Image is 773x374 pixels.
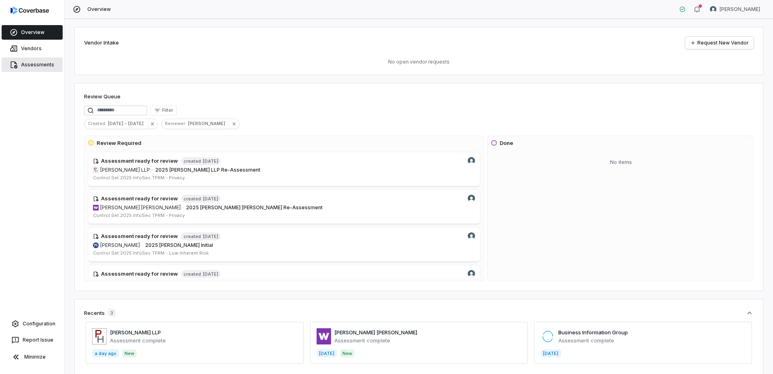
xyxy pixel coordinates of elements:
[88,227,480,261] a: Curtis Nohl avatarAssessment ready for reviewcreated[DATE]getnave.com[PERSON_NAME]·2025 [PERSON_N...
[152,167,153,173] span: ·
[84,120,108,127] span: Created :
[21,45,42,52] span: Vendors
[491,152,752,173] div: No items
[101,195,178,203] h4: Assessment ready for review
[100,204,181,211] span: [PERSON_NAME] [PERSON_NAME]
[142,242,143,249] span: ·
[21,62,54,68] span: Assessments
[184,196,201,202] span: created
[23,337,53,343] span: Report Issue
[184,158,201,164] span: created
[184,271,201,277] span: created
[710,6,716,13] img: Curtis Nohl avatar
[184,234,201,240] span: created
[203,271,218,277] span: [DATE]
[101,270,178,278] h4: Assessment ready for review
[88,189,480,224] a: Curtis Nohl avatarAssessment ready for reviewcreated[DATE]wtwco.com/en-us[PERSON_NAME] [PERSON_NA...
[2,57,63,72] a: Assessments
[100,242,140,249] span: [PERSON_NAME]
[23,321,55,327] span: Configuration
[705,3,765,15] button: Curtis Nohl avatar[PERSON_NAME]
[334,329,417,336] a: [PERSON_NAME] [PERSON_NAME]
[558,329,628,336] a: Business Information Group
[3,349,61,365] button: Minimize
[101,232,178,240] h4: Assessment ready for review
[84,39,119,47] h2: Vendor Intake
[182,204,184,211] span: ·
[155,167,260,173] span: 2025 [PERSON_NAME] LLP Re-Assessment
[186,204,323,210] span: 2025 [PERSON_NAME] [PERSON_NAME] Re-Assessment
[100,167,150,173] span: [PERSON_NAME] LLP
[720,6,760,13] span: [PERSON_NAME]
[2,41,63,56] a: Vendors
[162,120,188,127] span: Reviewer :
[84,309,754,317] button: Recents3
[468,232,475,240] img: Curtis Nohl avatar
[108,309,116,317] span: 3
[108,120,147,127] span: [DATE] - [DATE]
[88,265,480,299] a: Curtis Nohl avatarAssessment ready for reviewcreated[DATE]hypr.comHypr·2025 Hypr Initial
[203,233,218,240] span: [DATE]
[87,6,111,13] span: Overview
[468,270,475,277] img: Curtis Nohl avatar
[3,333,61,347] button: Report Issue
[84,93,120,101] h1: Review Queue
[203,195,218,202] span: [DATE]
[93,175,185,181] span: Control Set: 2025 InfoSec TPRM - Privacy
[162,107,173,113] span: Filter
[101,157,178,165] h4: Assessment ready for review
[3,317,61,331] a: Configuration
[468,157,475,164] img: Curtis Nohl avatar
[88,152,480,186] a: Curtis Nohl avatarAssessment ready for reviewcreated[DATE]paulhastings.com[PERSON_NAME] LLP·2025 ...
[468,195,475,202] img: Curtis Nohl avatar
[11,6,49,15] img: logo-D7KZi-bG.svg
[97,139,142,147] h3: Review Required
[93,212,185,218] span: Control Set: 2025 InfoSec TPRM - Privacy
[93,250,209,256] span: Control Set: 2025 InfoSec TPRM - Low Inherent Risk
[21,29,44,36] span: Overview
[203,158,218,164] span: [DATE]
[150,106,177,115] button: Filter
[685,37,754,49] a: Request New Vendor
[84,309,116,317] div: Recents
[84,59,754,65] p: No open vendor requests
[110,329,161,336] a: [PERSON_NAME] LLP
[188,120,228,127] span: [PERSON_NAME]
[2,25,63,40] a: Overview
[500,139,513,147] h3: Done
[145,242,213,248] span: 2025 [PERSON_NAME] Initial
[24,354,46,360] span: Minimize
